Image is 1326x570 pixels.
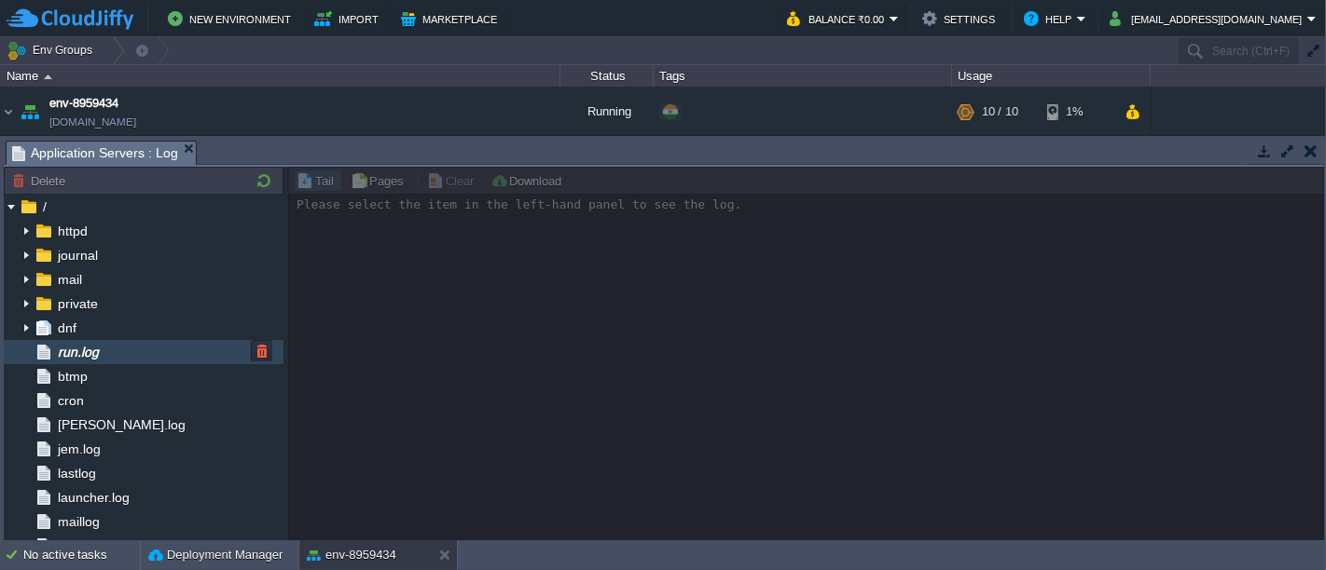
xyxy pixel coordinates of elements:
[49,94,118,113] a: env-8959434
[54,295,101,312] a: private
[1110,7,1307,30] button: [EMAIL_ADDRESS][DOMAIN_NAME]
[17,87,43,137] img: AMDAwAAAACH5BAEAAAAALAAAAAABAAEAAAICRAEAOw==
[655,65,951,87] div: Tags
[54,513,103,530] a: maillog
[314,7,384,30] button: Import
[953,65,1150,87] div: Usage
[54,392,87,409] a: cron
[54,223,90,239] a: httpd
[560,87,654,137] div: Running
[54,537,121,554] a: messages
[54,465,99,482] a: lastlog
[54,368,90,385] a: btmp
[922,7,1001,30] button: Settings
[401,7,503,30] button: Marketplace
[1024,7,1077,30] button: Help
[1,87,16,137] img: AMDAwAAAACH5BAEAAAAALAAAAAABAAEAAAICRAEAOw==
[148,546,283,564] button: Deployment Manager
[54,247,101,264] a: journal
[49,113,136,131] a: [DOMAIN_NAME]
[54,344,102,360] a: run.log
[54,416,188,433] a: [PERSON_NAME].log
[168,7,297,30] button: New Environment
[7,7,133,31] img: CloudJiffy
[2,65,559,87] div: Name
[1047,87,1108,137] div: 1%
[54,441,104,457] a: jem.log
[307,546,396,564] button: env-8959434
[54,489,132,506] a: launcher.log
[12,142,178,165] span: Application Servers : Log
[54,271,85,288] a: mail
[982,87,1018,137] div: 10 / 10
[12,172,71,189] button: Delete
[44,75,52,79] img: AMDAwAAAACH5BAEAAAAALAAAAAABAAEAAAICRAEAOw==
[54,319,79,336] a: dnf
[23,540,140,570] div: No active tasks
[39,198,49,215] a: /
[7,37,99,63] button: Env Groups
[561,65,653,87] div: Status
[787,7,890,30] button: Balance ₹0.00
